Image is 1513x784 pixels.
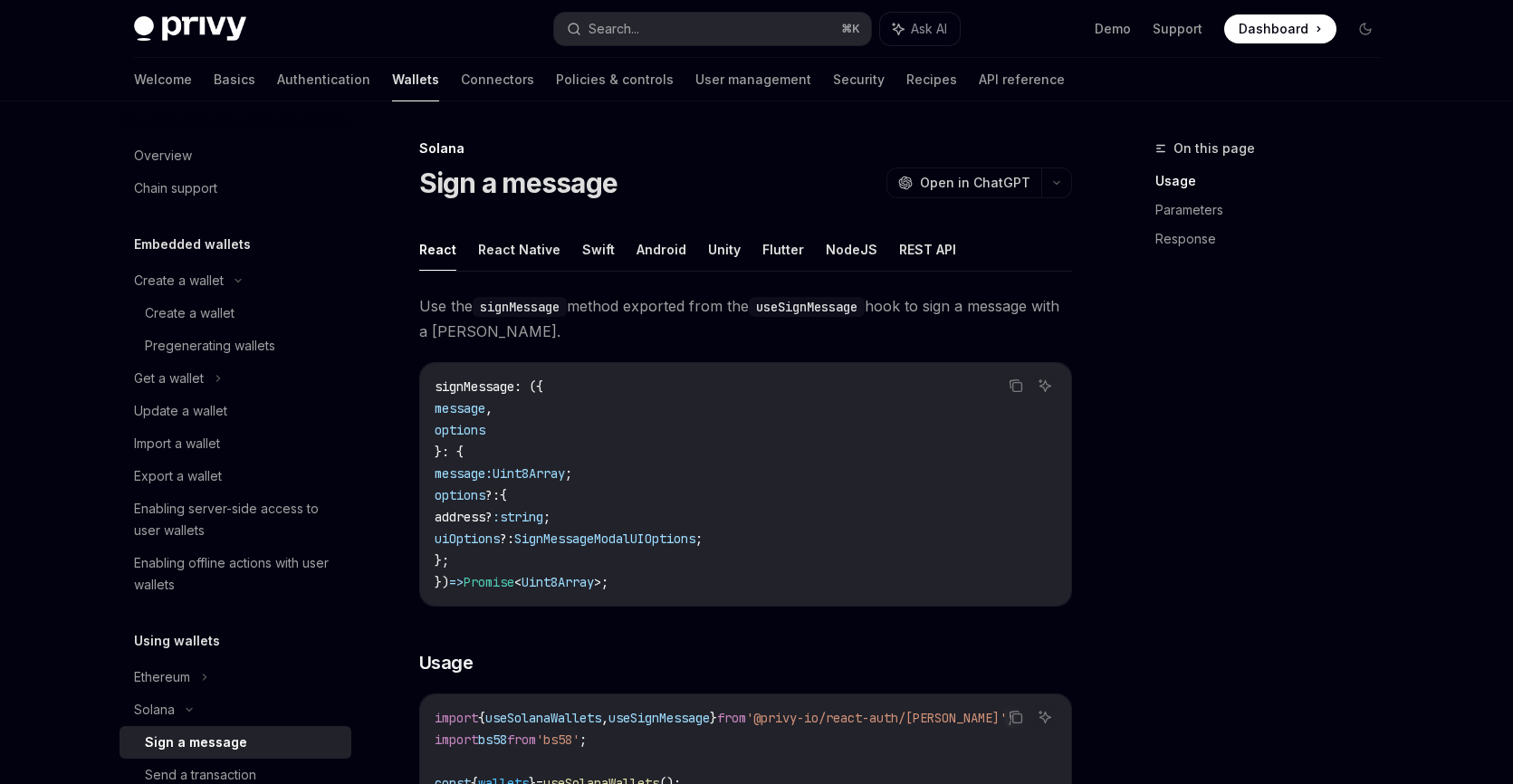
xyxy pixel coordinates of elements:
[695,531,703,547] span: ;
[514,574,522,590] span: <
[500,531,514,547] span: ?:
[589,18,639,40] div: Search...
[435,400,485,416] span: message
[565,465,572,482] span: ;
[749,297,865,317] code: useSignMessage
[145,302,235,324] div: Create a wallet
[556,58,674,101] a: Policies & controls
[833,58,885,101] a: Security
[1155,196,1394,225] a: Parameters
[594,574,601,590] span: >
[134,465,222,487] div: Export a wallet
[464,574,514,590] span: Promise
[449,574,464,590] span: =>
[1351,14,1380,43] button: Toggle dark mode
[134,630,220,652] h5: Using wallets
[601,574,608,590] span: ;
[120,492,351,547] a: Enabling server-side access to user wallets
[435,574,449,590] span: })
[419,228,456,271] button: React
[134,177,217,199] div: Chain support
[637,228,686,271] button: Android
[507,731,536,748] span: from
[543,509,551,525] span: ;
[473,297,567,317] code: signMessage
[435,509,493,525] span: address?
[500,487,507,503] span: {
[134,400,227,422] div: Update a wallet
[841,22,860,36] span: ⌘ K
[485,710,601,726] span: useSolanaWallets
[746,710,1007,726] span: '@privy-io/react-auth/[PERSON_NAME]'
[461,58,534,101] a: Connectors
[708,228,741,271] button: Unity
[880,13,960,45] button: Ask AI
[478,710,485,726] span: {
[579,731,587,748] span: ;
[134,270,224,292] div: Create a wallet
[554,13,871,45] button: Search...⌘K
[134,16,246,42] img: dark logo
[536,731,579,748] span: 'bs58'
[214,58,255,101] a: Basics
[419,650,474,675] span: Usage
[1033,705,1057,729] button: Ask AI
[134,433,220,454] div: Import a wallet
[419,167,618,199] h1: Sign a message
[886,167,1041,198] button: Open in ChatGPT
[911,20,947,38] span: Ask AI
[920,174,1030,192] span: Open in ChatGPT
[493,509,500,525] span: :
[478,731,507,748] span: bs58
[522,574,594,590] span: Uint8Array
[435,444,464,460] span: }: {
[435,531,500,547] span: uiOptions
[435,731,478,748] span: import
[1153,20,1202,38] a: Support
[435,422,485,438] span: options
[514,531,695,547] span: SignMessageModalUIOptions
[120,547,351,601] a: Enabling offline actions with user wallets
[145,335,275,357] div: Pregenerating wallets
[134,145,192,167] div: Overview
[120,395,351,427] a: Update a wallet
[608,710,710,726] span: useSignMessage
[120,172,351,205] a: Chain support
[762,228,804,271] button: Flutter
[1004,374,1028,397] button: Copy the contents from the code block
[120,139,351,172] a: Overview
[120,726,351,759] a: Sign a message
[500,509,543,525] span: string
[906,58,957,101] a: Recipes
[120,460,351,492] a: Export a wallet
[710,710,717,726] span: }
[899,228,956,271] button: REST API
[435,465,493,482] span: message:
[419,139,1072,158] div: Solana
[1173,138,1255,159] span: On this page
[277,58,370,101] a: Authentication
[826,228,877,271] button: NodeJS
[392,58,439,101] a: Wallets
[120,427,351,460] a: Import a wallet
[120,330,351,362] a: Pregenerating wallets
[134,368,204,389] div: Get a wallet
[478,228,560,271] button: React Native
[1033,374,1057,397] button: Ask AI
[134,552,340,596] div: Enabling offline actions with user wallets
[582,228,615,271] button: Swift
[1155,225,1394,253] a: Response
[435,710,478,726] span: import
[695,58,811,101] a: User management
[145,731,247,753] div: Sign a message
[435,552,449,569] span: };
[419,293,1072,344] span: Use the method exported from the hook to sign a message with a [PERSON_NAME].
[514,378,543,395] span: : ({
[134,58,192,101] a: Welcome
[134,498,340,541] div: Enabling server-side access to user wallets
[485,487,500,503] span: ?:
[134,234,251,255] h5: Embedded wallets
[134,666,190,688] div: Ethereum
[601,710,608,726] span: ,
[979,58,1065,101] a: API reference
